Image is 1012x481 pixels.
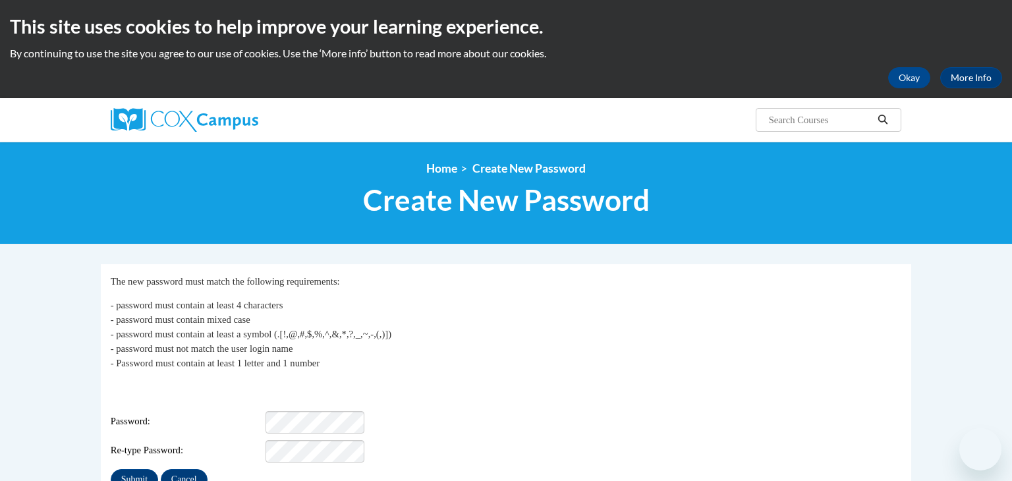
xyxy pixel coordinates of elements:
[10,46,1002,61] p: By continuing to use the site you agree to our use of cookies. Use the ‘More info’ button to read...
[111,108,258,132] img: Cox Campus
[873,112,893,128] button: Search
[111,443,264,458] span: Re-type Password:
[111,276,340,287] span: The new password must match the following requirements:
[426,161,457,175] a: Home
[111,414,264,429] span: Password:
[940,67,1002,88] a: More Info
[768,112,873,128] input: Search Courses
[111,108,361,132] a: Cox Campus
[959,428,1001,470] iframe: Button to launch messaging window
[472,161,586,175] span: Create New Password
[10,13,1002,40] h2: This site uses cookies to help improve your learning experience.
[888,67,930,88] button: Okay
[363,183,650,217] span: Create New Password
[111,300,391,368] span: - password must contain at least 4 characters - password must contain mixed case - password must ...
